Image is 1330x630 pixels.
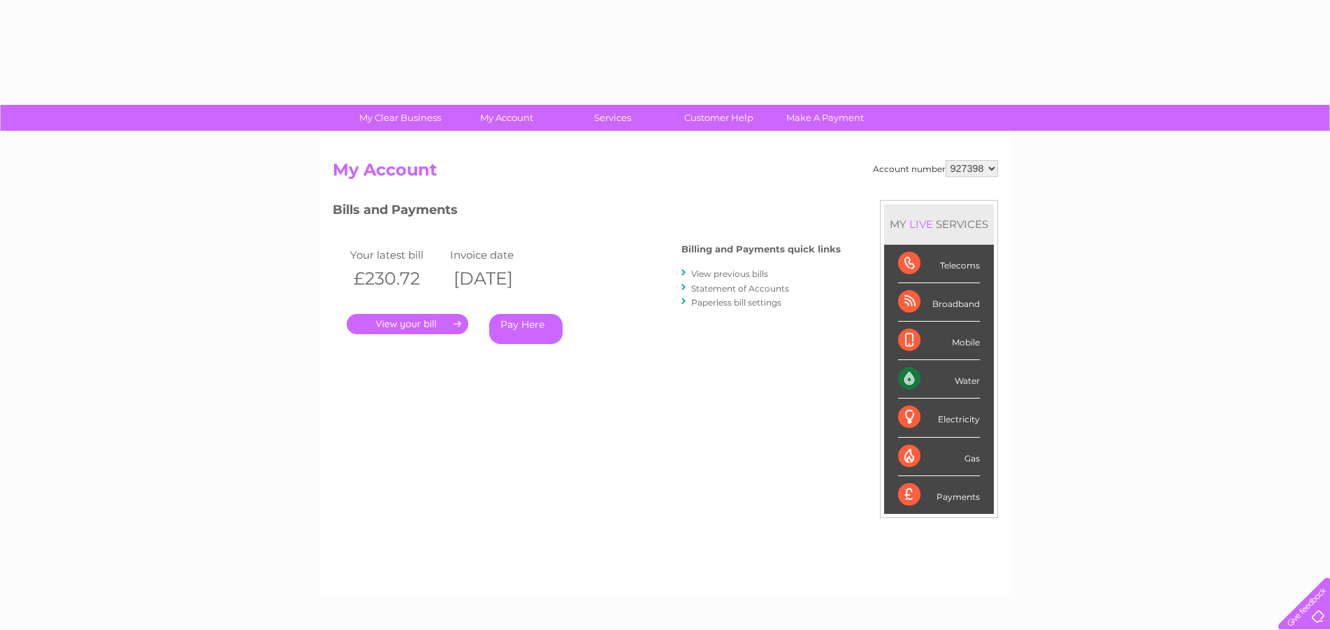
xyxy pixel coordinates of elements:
div: Water [898,360,980,399]
h2: My Account [333,160,998,187]
div: MY SERVICES [884,204,994,244]
div: Electricity [898,399,980,437]
div: Account number [873,160,998,177]
a: Make A Payment [767,105,883,131]
div: LIVE [906,217,936,231]
th: £230.72 [347,264,447,293]
a: Pay Here [489,314,563,344]
td: Invoice date [447,245,547,264]
div: Gas [898,438,980,476]
a: Paperless bill settings [691,297,781,308]
a: Customer Help [661,105,776,131]
a: Services [555,105,670,131]
a: Statement of Accounts [691,283,789,294]
div: Mobile [898,322,980,360]
div: Payments [898,476,980,514]
a: . [347,314,468,334]
div: Broadband [898,283,980,322]
a: My Clear Business [342,105,458,131]
td: Your latest bill [347,245,447,264]
a: View previous bills [691,269,768,279]
a: My Account [449,105,564,131]
div: Telecoms [898,245,980,283]
th: [DATE] [447,264,547,293]
h4: Billing and Payments quick links [681,244,841,255]
h3: Bills and Payments [333,200,841,224]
